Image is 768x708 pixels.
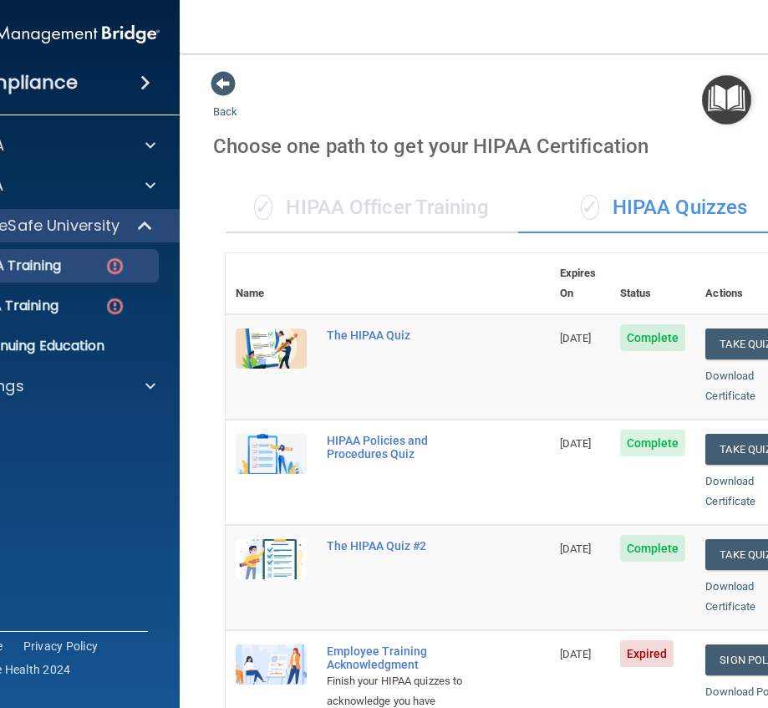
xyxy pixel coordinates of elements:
[550,253,610,314] th: Expires On
[254,195,272,220] span: ✓
[705,580,755,613] a: Download Certificate
[702,75,751,125] button: Open Resource Center
[226,253,317,314] th: Name
[327,434,466,461] div: HIPAA Policies and Procedures Quiz
[560,542,592,555] span: [DATE]
[104,256,125,277] img: danger-circle.6113f641.png
[327,539,466,553] div: The HIPAA Quiz #2
[213,85,237,118] a: Back
[620,324,686,351] span: Complete
[560,437,592,450] span: [DATE]
[104,296,125,317] img: danger-circle.6113f641.png
[581,195,599,220] span: ✓
[620,640,674,667] span: Expired
[705,475,755,507] a: Download Certificate
[327,329,466,342] div: The HIPAA Quiz
[620,535,686,562] span: Complete
[610,253,696,314] th: Status
[226,183,518,233] div: HIPAA Officer Training
[327,644,466,671] div: Employee Training Acknowledgment
[23,638,99,655] a: Privacy Policy
[620,430,686,456] span: Complete
[560,648,592,660] span: [DATE]
[560,332,592,344] span: [DATE]
[705,369,755,402] a: Download Certificate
